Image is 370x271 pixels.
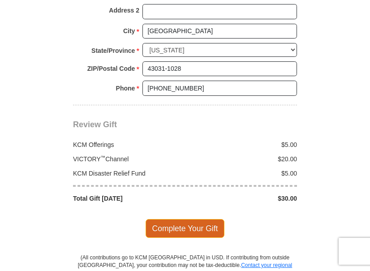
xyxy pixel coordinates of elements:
div: KCM Disaster Relief Fund [69,169,185,178]
strong: Phone [116,82,135,95]
div: Total Gift [DATE] [69,194,185,203]
span: Review Gift [73,120,117,129]
strong: City [123,25,135,37]
strong: Address 2 [109,4,139,17]
div: KCM Offerings [69,140,185,149]
div: $20.00 [185,155,302,163]
div: VICTORY Channel [69,155,185,163]
div: $5.00 [185,169,302,178]
strong: ZIP/Postal Code [87,62,135,75]
strong: State/Province [91,44,135,57]
span: Complete Your Gift [146,219,225,238]
div: $30.00 [185,194,302,203]
sup: ™ [101,155,106,160]
div: $5.00 [185,140,302,149]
